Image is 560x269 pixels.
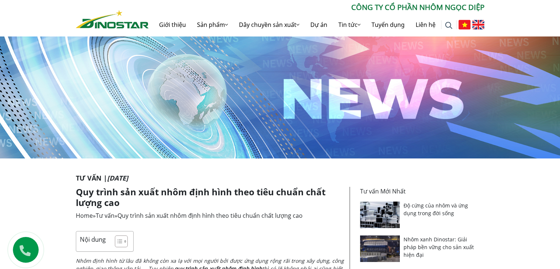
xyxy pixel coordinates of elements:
img: Tiếng Việt [458,20,471,29]
a: Nhôm xanh Dinostar: Giải pháp bền vững cho sản xuất hiện đại [404,236,474,258]
p: Tư vấn | [76,173,485,183]
img: Nhôm xanh Dinostar: Giải pháp bền vững cho sản xuất hiện đại [360,235,400,262]
h1: Quy trình sản xuất nhôm định hình theo tiêu chuẩn chất lượng cao [76,187,344,208]
img: search [445,22,452,29]
p: CÔNG TY CỔ PHẦN NHÔM NGỌC DIỆP [149,2,485,13]
span: » » [76,212,303,220]
p: Nội dung [80,235,106,244]
span: Quy trình sản xuất nhôm định hình theo tiêu chuẩn chất lượng cao [117,212,303,220]
i: [DATE] [107,174,128,182]
img: Độ cứng của nhôm và ứng dụng trong đời sống [360,202,400,228]
a: Sản phẩm [191,13,233,36]
a: Tuyển dụng [366,13,410,36]
a: Độ cứng của nhôm và ứng dụng trong đời sống [404,202,468,217]
a: Tin tức [333,13,366,36]
img: English [472,20,485,29]
a: Giới thiệu [154,13,191,36]
a: Home [76,212,93,220]
a: Dây chuyền sản xuất [233,13,305,36]
img: Nhôm Dinostar [76,10,149,28]
a: Toggle Table of Content [109,235,126,248]
a: Liên hệ [410,13,441,36]
a: Tư vấn [96,212,115,220]
a: Dự án [305,13,333,36]
p: Tư vấn Mới Nhất [360,187,480,196]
